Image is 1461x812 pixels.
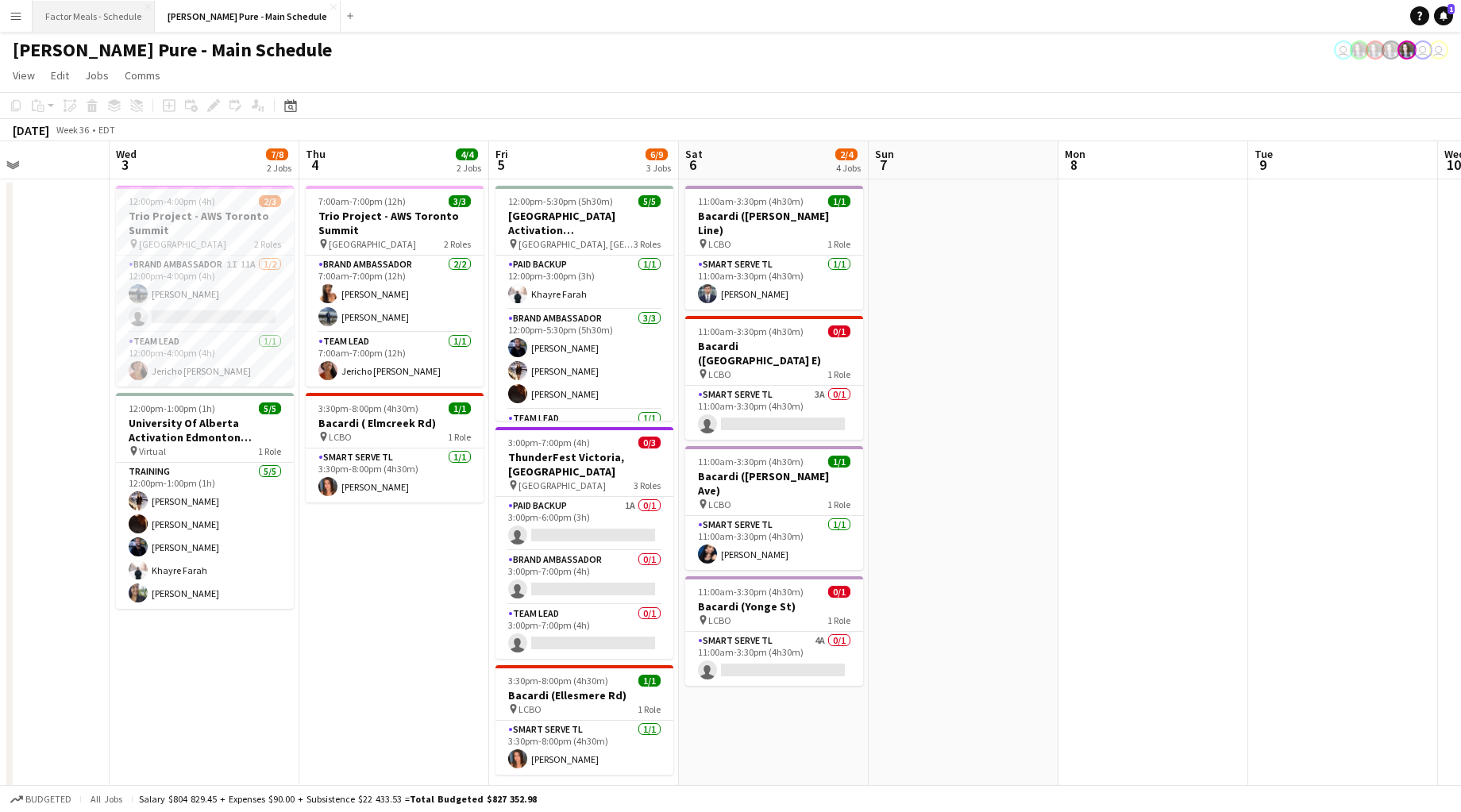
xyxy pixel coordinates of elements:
span: 12:00pm-1:00pm (1h) [129,402,215,414]
app-job-card: 12:00pm-4:00pm (4h)2/3Trio Project - AWS Toronto Summit [GEOGRAPHIC_DATA]2 RolesBrand Ambassador1... [116,186,294,387]
app-user-avatar: Ashleigh Rains [1382,40,1401,60]
span: 2 Roles [444,238,471,250]
app-job-card: 3:30pm-8:00pm (4h30m)1/1Bacardi (Ellesmere Rd) LCBO1 RoleSmart Serve TL1/13:30pm-8:00pm (4h30m)[P... [495,665,673,775]
app-card-role: Smart Serve TL4A0/111:00am-3:30pm (4h30m) [685,632,863,686]
app-card-role: Smart Serve TL1/13:30pm-8:00pm (4h30m)[PERSON_NAME] [306,448,484,502]
span: 1 Role [827,238,850,250]
span: 1 Role [638,703,661,715]
span: Total Budgeted $827 352.98 [410,793,537,805]
span: 1 Role [258,445,281,457]
span: 11:00am-3:30pm (4h30m) [698,586,804,598]
span: 7 [873,156,894,174]
span: LCBO [708,368,731,380]
span: 12:00pm-4:00pm (4h) [129,195,215,207]
div: 11:00am-3:30pm (4h30m)0/1Bacardi (Yonge St) LCBO1 RoleSmart Serve TL4A0/111:00am-3:30pm (4h30m) [685,576,863,686]
div: Salary $804 829.45 + Expenses $90.00 + Subsistence $22 433.53 = [139,793,537,805]
span: 7/8 [266,148,288,160]
span: LCBO [708,614,731,626]
span: Fri [495,147,508,161]
div: [DATE] [13,122,49,138]
h3: Bacardi ( Elmcreek Rd) [306,416,484,430]
div: 4 Jobs [836,162,861,174]
app-job-card: 3:30pm-8:00pm (4h30m)1/1Bacardi ( Elmcreek Rd) LCBO1 RoleSmart Serve TL1/13:30pm-8:00pm (4h30m)[P... [306,393,484,502]
span: 1/1 [638,675,661,687]
a: View [6,65,41,86]
span: 1 Role [448,431,471,443]
app-card-role: Brand Ambassador1I11A1/212:00pm-4:00pm (4h)[PERSON_NAME] [116,256,294,333]
span: 3 Roles [634,479,661,491]
span: Budgeted [25,794,71,805]
app-card-role: Team Lead1/17:00am-7:00pm (12h)Jericho [PERSON_NAME] [306,333,484,387]
div: 2 Jobs [267,162,291,174]
span: Week 36 [52,124,92,136]
span: [GEOGRAPHIC_DATA] [139,238,226,250]
app-job-card: 11:00am-3:30pm (4h30m)1/1Bacardi ([PERSON_NAME] Line) LCBO1 RoleSmart Serve TL1/111:00am-3:30pm (... [685,186,863,310]
div: 12:00pm-5:30pm (5h30m)5/5[GEOGRAPHIC_DATA] Activation [GEOGRAPHIC_DATA] [GEOGRAPHIC_DATA], [GEOGR... [495,186,673,421]
app-user-avatar: Ashleigh Rains [1366,40,1385,60]
span: 1 Role [827,614,850,626]
span: 3 [114,156,137,174]
span: 1 Role [827,368,850,380]
span: [GEOGRAPHIC_DATA], [GEOGRAPHIC_DATA] [518,238,634,250]
span: LCBO [708,238,731,250]
app-user-avatar: Ashleigh Rains [1397,40,1417,60]
span: 1 Role [827,498,850,510]
h3: Bacardi ([PERSON_NAME] Line) [685,209,863,237]
app-card-role: Brand Ambassador3/312:00pm-5:30pm (5h30m)[PERSON_NAME][PERSON_NAME][PERSON_NAME] [495,310,673,410]
button: Factor Meals - Schedule [33,1,155,32]
app-card-role: Team Lead1/1 [495,410,673,464]
a: Edit [44,65,75,86]
div: 2 Jobs [457,162,481,174]
button: Budgeted [8,791,74,808]
app-card-role: Paid Backup1A0/13:00pm-6:00pm (3h) [495,497,673,551]
span: 2 Roles [254,238,281,250]
div: 11:00am-3:30pm (4h30m)0/1Bacardi ([GEOGRAPHIC_DATA] E) LCBO1 RoleSmart Serve TL3A0/111:00am-3:30p... [685,316,863,440]
a: Jobs [79,65,115,86]
span: 5/5 [638,195,661,207]
span: 3:30pm-8:00pm (4h30m) [508,675,608,687]
app-card-role: Smart Serve TL1/111:00am-3:30pm (4h30m)[PERSON_NAME] [685,256,863,310]
span: 2/3 [259,195,281,207]
span: Jobs [85,68,109,83]
span: Sun [875,147,894,161]
div: 7:00am-7:00pm (12h)3/3Trio Project - AWS Toronto Summit [GEOGRAPHIC_DATA]2 RolesBrand Ambassador2... [306,186,484,387]
div: 3 Jobs [646,162,671,174]
span: 6/9 [646,148,668,160]
span: 0/3 [638,437,661,448]
span: 3:00pm-7:00pm (4h) [508,437,590,448]
span: 11:00am-3:30pm (4h30m) [698,456,804,468]
span: Tue [1255,147,1273,161]
span: Wed [116,147,137,161]
span: LCBO [708,498,731,510]
span: 1/1 [828,456,850,468]
span: 9 [1252,156,1273,174]
span: 8 [1062,156,1085,174]
app-card-role: Smart Serve TL1/13:30pm-8:00pm (4h30m)[PERSON_NAME] [495,721,673,775]
h3: Bacardi ([GEOGRAPHIC_DATA] E) [685,339,863,368]
span: Comms [125,68,160,83]
span: Sat [685,147,703,161]
span: 4 [303,156,326,174]
span: 1/1 [449,402,471,414]
span: 3 Roles [634,238,661,250]
div: EDT [98,124,115,136]
app-user-avatar: Tifany Scifo [1413,40,1432,60]
app-card-role: Paid Backup1/112:00pm-3:00pm (3h)Khayre Farah [495,256,673,310]
span: Edit [51,68,69,83]
span: 2/4 [835,148,858,160]
a: Comms [118,65,167,86]
app-job-card: 11:00am-3:30pm (4h30m)1/1Bacardi ([PERSON_NAME] Ave) LCBO1 RoleSmart Serve TL1/111:00am-3:30pm (4... [685,446,863,570]
span: LCBO [518,703,542,715]
app-user-avatar: Tifany Scifo [1429,40,1448,60]
span: 11:00am-3:30pm (4h30m) [698,195,804,207]
app-card-role: Smart Serve TL1/111:00am-3:30pm (4h30m)[PERSON_NAME] [685,516,863,570]
span: 11:00am-3:30pm (4h30m) [698,325,804,337]
span: 0/1 [828,325,850,337]
h3: University Of Alberta Activation Edmonton Training [116,416,294,444]
span: Mon [1065,147,1085,161]
app-job-card: 3:00pm-7:00pm (4h)0/3ThunderFest Victoria, [GEOGRAPHIC_DATA] [GEOGRAPHIC_DATA]3 RolesPaid Backup1... [495,427,673,659]
span: 5/5 [259,402,281,414]
app-card-role: Brand Ambassador2/27:00am-7:00pm (12h)[PERSON_NAME][PERSON_NAME] [306,256,484,333]
span: 12:00pm-5:30pm (5h30m) [508,195,613,207]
